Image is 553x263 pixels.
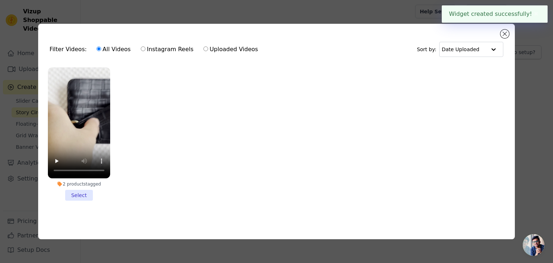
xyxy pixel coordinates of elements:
[417,42,504,57] div: Sort by:
[523,234,544,256] div: Отворен чат
[48,181,110,187] div: 2 products tagged
[50,41,262,58] div: Filter Videos:
[140,45,194,54] label: Instagram Reels
[500,30,509,38] button: Close modal
[442,5,548,23] div: Widget created successfully!
[532,10,540,18] button: Close
[96,45,131,54] label: All Videos
[203,45,258,54] label: Uploaded Videos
